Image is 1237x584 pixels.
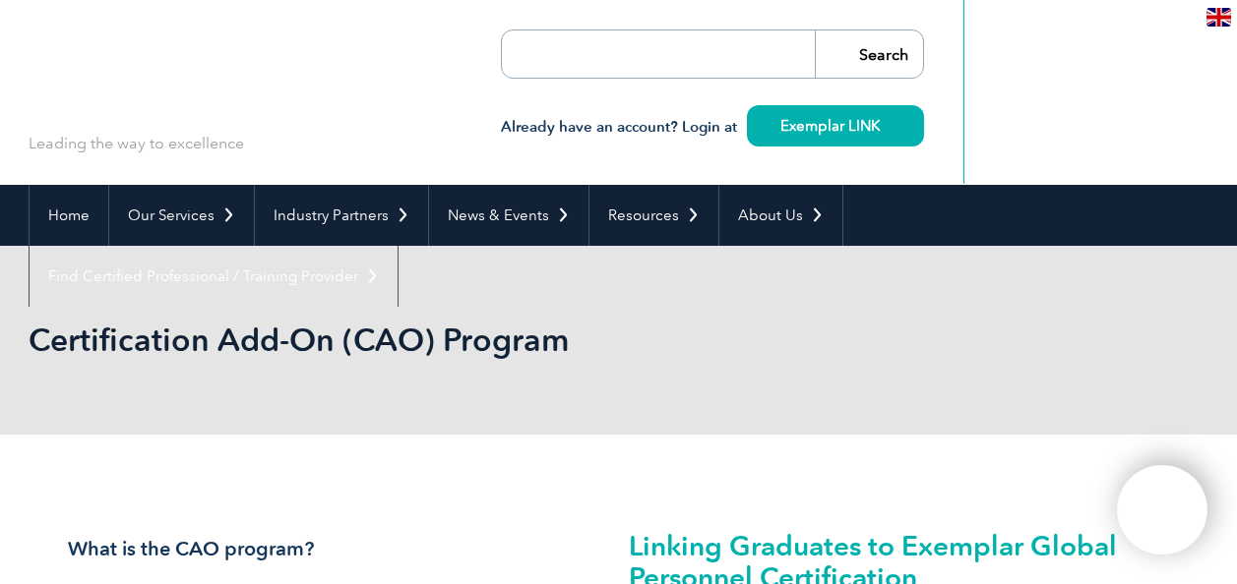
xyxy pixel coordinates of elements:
[589,185,718,246] a: Resources
[255,185,428,246] a: Industry Partners
[429,185,588,246] a: News & Events
[29,133,244,154] p: Leading the way to excellence
[747,105,924,146] a: Exemplar LINK
[1206,8,1231,27] img: en
[68,537,314,560] span: What is the CAO program?
[29,324,855,356] h2: Certification Add-On (CAO) Program
[30,185,108,246] a: Home
[501,115,924,140] h3: Already have an account? Login at
[719,185,842,246] a: About Us
[109,185,254,246] a: Our Services
[30,246,398,307] a: Find Certified Professional / Training Provider
[815,30,923,78] input: Search
[1138,486,1187,535] img: svg+xml;nitro-empty-id=MTU4MzoxMTY=-1;base64,PHN2ZyB2aWV3Qm94PSIwIDAgNDAwIDQwMCIgd2lkdGg9IjQwMCIg...
[880,120,891,131] img: svg+xml;nitro-empty-id=MzUxOjIzMg==-1;base64,PHN2ZyB2aWV3Qm94PSIwIDAgMTEgMTEiIHdpZHRoPSIxMSIgaGVp...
